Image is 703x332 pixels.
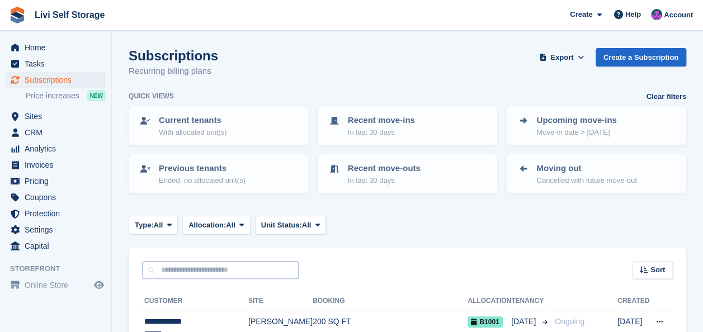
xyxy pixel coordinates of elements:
[130,155,308,192] a: Previous tenants Ended, no allocated unit(s)
[6,108,106,124] a: menu
[30,6,109,24] a: Livi Self Storage
[6,277,106,293] a: menu
[6,238,106,254] a: menu
[555,317,584,326] span: Ongoing
[25,222,92,238] span: Settings
[135,220,154,231] span: Type:
[617,292,649,310] th: Created
[25,72,92,88] span: Subscriptions
[25,157,92,173] span: Invoices
[129,48,218,63] h1: Subscriptions
[188,220,226,231] span: Allocation:
[596,48,686,67] a: Create a Subscription
[130,107,308,144] a: Current tenants With allocated unit(s)
[651,9,662,20] img: Graham Cameron
[468,316,502,328] span: B1001
[348,175,421,186] p: In last 30 days
[6,206,106,221] a: menu
[536,127,616,138] p: Move-in date > [DATE]
[87,90,106,101] div: NEW
[226,220,235,231] span: All
[142,292,248,310] th: Customer
[664,10,693,21] span: Account
[6,189,106,205] a: menu
[154,220,163,231] span: All
[255,216,326,234] button: Unit Status: All
[25,125,92,140] span: CRM
[25,277,92,293] span: Online Store
[570,9,592,20] span: Create
[625,9,641,20] span: Help
[511,316,538,328] span: [DATE]
[159,175,246,186] p: Ended, no allocated unit(s)
[319,155,497,192] a: Recent move-outs In last 30 days
[6,125,106,140] a: menu
[537,48,587,67] button: Export
[25,189,92,205] span: Coupons
[10,263,111,274] span: Storefront
[650,264,665,276] span: Sort
[313,292,468,310] th: Booking
[536,114,616,127] p: Upcoming move-ins
[9,7,26,23] img: stora-icon-8386f47178a22dfd0bd8f6a31ec36ba5ce8667c1dd55bd0f319d3a0aa187defe.svg
[25,141,92,156] span: Analytics
[550,52,573,63] span: Export
[302,220,312,231] span: All
[507,107,685,144] a: Upcoming move-ins Move-in date > [DATE]
[159,114,227,127] p: Current tenants
[25,108,92,124] span: Sites
[536,162,636,175] p: Moving out
[182,216,251,234] button: Allocation: All
[25,206,92,221] span: Protection
[26,89,106,102] a: Price increases NEW
[248,292,313,310] th: Site
[6,141,106,156] a: menu
[25,40,92,55] span: Home
[468,292,511,310] th: Allocation
[159,162,246,175] p: Previous tenants
[129,216,178,234] button: Type: All
[348,127,415,138] p: In last 30 days
[6,173,106,189] a: menu
[25,56,92,72] span: Tasks
[129,65,218,78] p: Recurring billing plans
[25,238,92,254] span: Capital
[507,155,685,192] a: Moving out Cancelled with future move-out
[348,114,415,127] p: Recent move-ins
[6,72,106,88] a: menu
[92,278,106,292] a: Preview store
[159,127,227,138] p: With allocated unit(s)
[6,222,106,238] a: menu
[319,107,497,144] a: Recent move-ins In last 30 days
[536,175,636,186] p: Cancelled with future move-out
[348,162,421,175] p: Recent move-outs
[261,220,302,231] span: Unit Status:
[6,56,106,72] a: menu
[26,91,79,101] span: Price increases
[6,40,106,55] a: menu
[6,157,106,173] a: menu
[511,292,550,310] th: Tenancy
[25,173,92,189] span: Pricing
[646,91,686,102] a: Clear filters
[129,91,174,101] h6: Quick views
